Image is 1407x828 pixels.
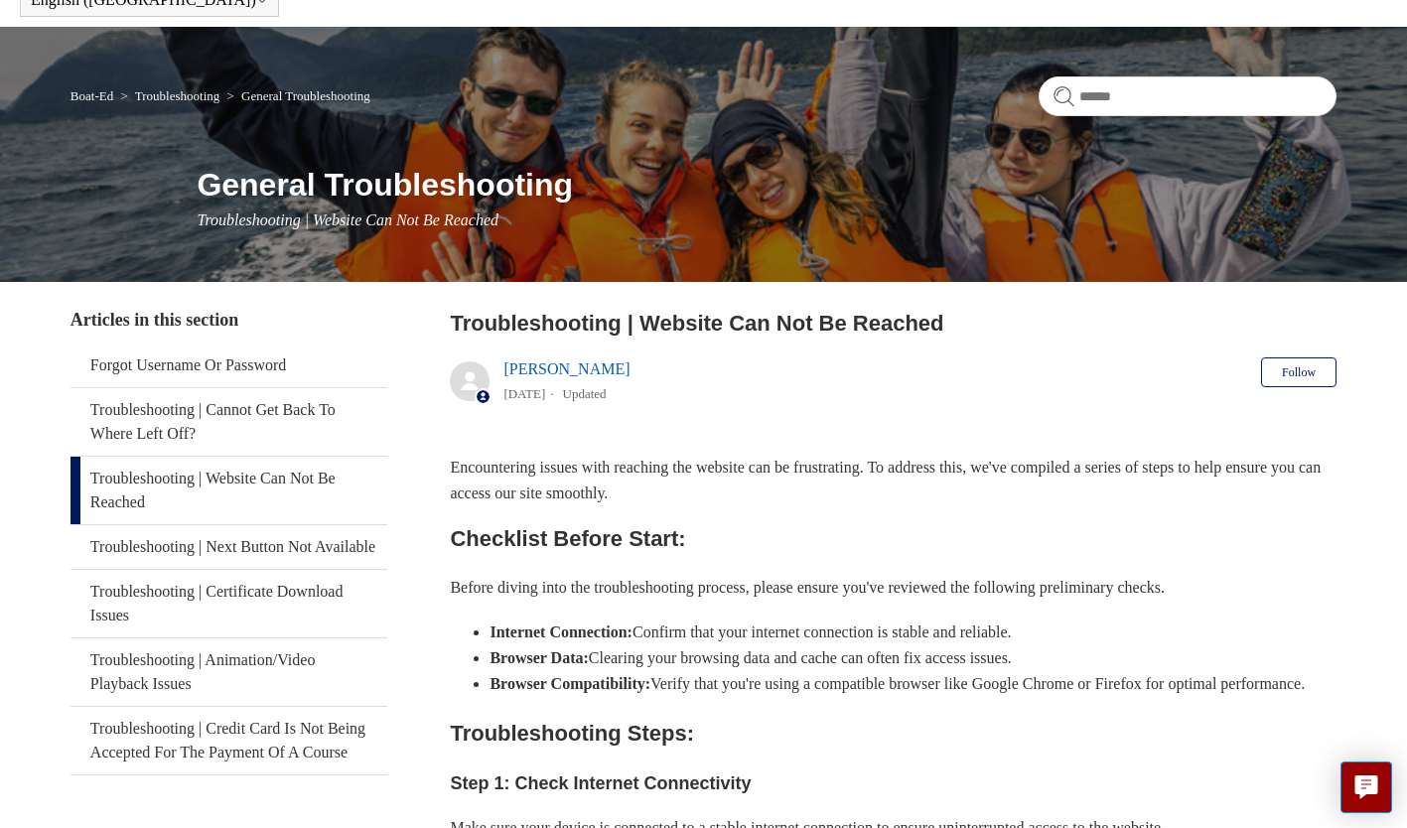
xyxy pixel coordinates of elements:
a: Troubleshooting | Certificate Download Issues [70,570,387,637]
li: General Troubleshooting [223,88,370,103]
a: General Troubleshooting [241,88,370,103]
h3: Step 1: Check Internet Connectivity [450,769,1337,798]
li: Troubleshooting [116,88,222,103]
a: Troubleshooting [135,88,219,103]
li: Confirm that your internet connection is stable and reliable. [490,620,1337,645]
a: [PERSON_NAME] [503,360,630,377]
a: Troubleshooting | Next Button Not Available [70,525,387,569]
input: Search [1039,76,1337,116]
li: Updated [563,386,607,401]
a: Troubleshooting | Cannot Get Back To Where Left Off? [70,388,387,456]
strong: Browser Data: [490,649,588,666]
li: Clearing your browsing data and cache can often fix access issues. [490,645,1337,671]
li: Boat-Ed [70,88,117,103]
a: Troubleshooting | Animation/Video Playback Issues [70,638,387,706]
strong: Internet Connection: [490,623,633,640]
a: Forgot Username Or Password [70,344,387,387]
button: Follow Article [1261,357,1337,387]
p: Encountering issues with reaching the website can be frustrating. To address this, we've compiled... [450,455,1337,505]
button: Live chat [1340,761,1392,813]
time: 03/15/2024, 15:11 [503,386,545,401]
a: Troubleshooting | Credit Card Is Not Being Accepted For The Payment Of A Course [70,707,387,774]
a: Troubleshooting | Website Can Not Be Reached [70,457,387,524]
a: Boat-Ed [70,88,113,103]
strong: Browser Compatibility: [490,675,650,692]
h1: General Troubleshooting [197,161,1337,208]
p: Before diving into the troubleshooting process, please ensure you've reviewed the following preli... [450,575,1337,601]
h2: Checklist Before Start: [450,521,1337,556]
h2: Troubleshooting Steps: [450,716,1337,751]
h2: Troubleshooting | Website Can Not Be Reached [450,307,1337,340]
span: Articles in this section [70,310,238,330]
span: Troubleshooting | Website Can Not Be Reached [197,211,498,228]
li: Verify that you're using a compatible browser like Google Chrome or Firefox for optimal performance. [490,671,1337,697]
